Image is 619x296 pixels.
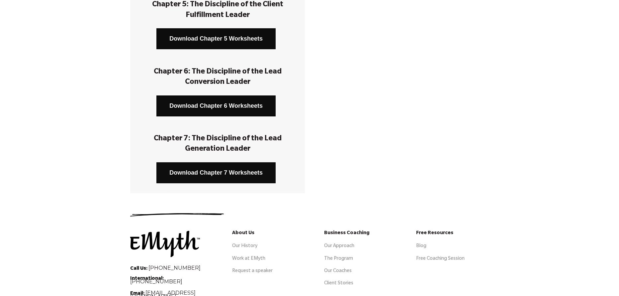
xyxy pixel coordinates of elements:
[586,264,619,296] iframe: Chat Widget
[324,281,353,286] a: Client Stories
[324,231,397,237] h5: Business Coaching
[130,231,200,257] img: emyth_TM logo_b_digital
[232,231,305,237] h5: About Us
[130,266,147,272] strong: Call Us:
[232,269,273,274] a: Request a speaker
[140,134,295,155] h3: Chapter 7: The Discipline of the Lead Generation Leader
[324,256,353,262] a: The Program
[324,269,352,274] a: Our Coaches
[130,213,224,217] img: underline.svg
[416,256,465,262] a: Free Coaching Session
[130,278,182,285] a: [PHONE_NUMBER]
[156,162,276,183] a: Download Chapter 7 Worksheets
[148,265,201,271] a: [PHONE_NUMBER]
[416,231,489,237] h5: Free Resources
[416,244,426,249] a: Blog
[324,244,354,249] a: Our Approach
[156,28,276,49] a: Download Chapter 5 Worksheets
[232,256,265,262] a: Work at EMyth
[156,95,276,116] a: Download Chapter 6 Worksheets
[232,244,257,249] a: Our History
[130,276,164,282] strong: International:
[140,67,295,88] h3: Chapter 6: The Discipline of the Lead Conversion Leader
